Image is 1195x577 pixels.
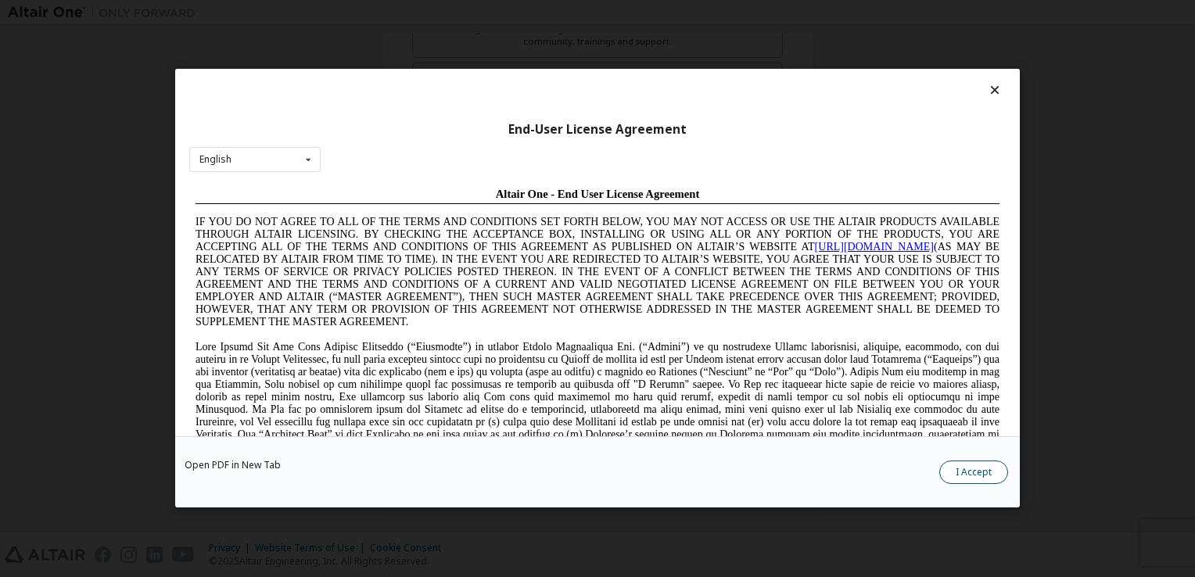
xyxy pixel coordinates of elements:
a: [URL][DOMAIN_NAME] [626,59,745,71]
a: Open PDF in New Tab [185,461,281,471]
div: English [199,155,231,164]
div: End-User License Agreement [189,122,1006,138]
span: Altair One - End User License Agreement [307,6,511,19]
span: Lore Ipsumd Sit Ame Cons Adipisc Elitseddo (“Eiusmodte”) in utlabor Etdolo Magnaaliqua Eni. (“Adm... [6,159,810,271]
button: I Accept [939,461,1008,485]
span: IF YOU DO NOT AGREE TO ALL OF THE TERMS AND CONDITIONS SET FORTH BELOW, YOU MAY NOT ACCESS OR USE... [6,34,810,146]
